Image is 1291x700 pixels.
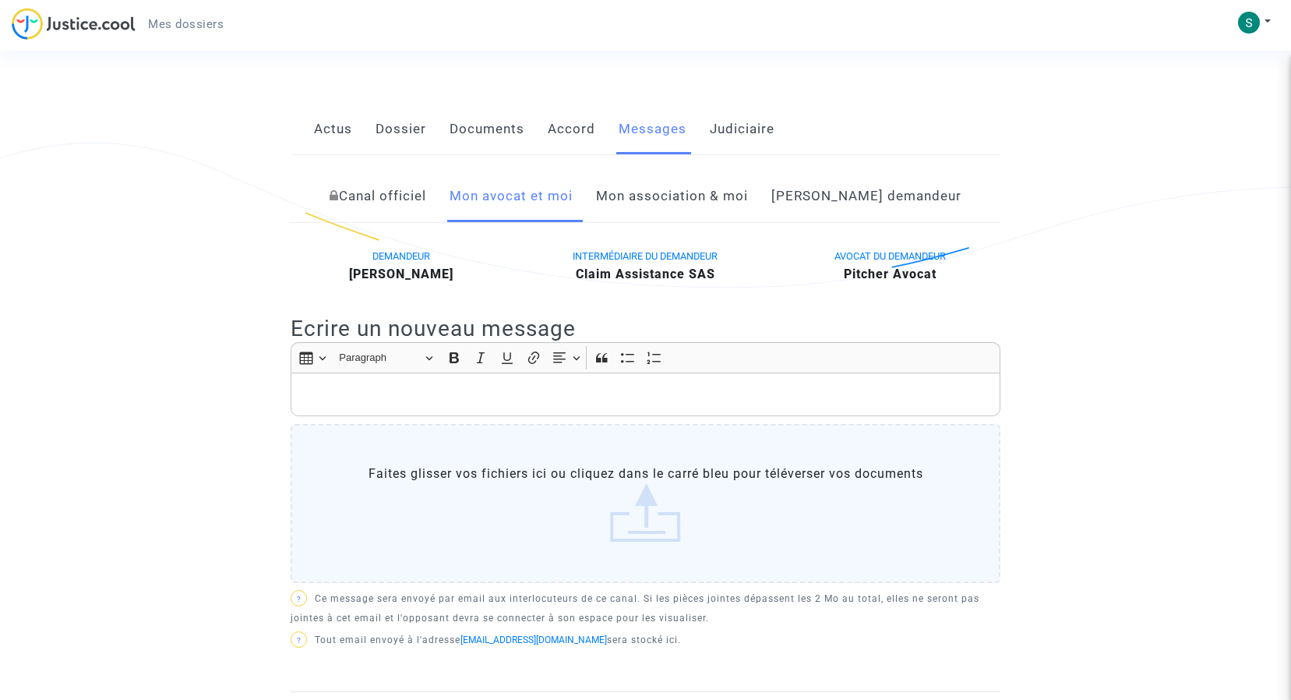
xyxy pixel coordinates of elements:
a: Messages [619,104,686,155]
div: Editor toolbar [291,342,1000,373]
a: Mon association & moi [596,171,748,222]
b: Pitcher Avocat [844,267,937,281]
span: ? [297,595,302,603]
p: Tout email envoyé à l'adresse sera stocké ici. [291,631,1000,650]
span: Paragraph [339,348,420,367]
div: Rich Text Editor, main [291,373,1000,416]
a: Judiciaire [710,104,774,155]
span: Mes dossiers [148,17,224,31]
a: Dossier [376,104,426,155]
span: AVOCAT DU DEMANDEUR [834,250,946,262]
span: ? [297,636,302,645]
b: [PERSON_NAME] [349,267,453,281]
button: Paragraph [332,346,439,370]
span: INTERMÉDIAIRE DU DEMANDEUR [573,250,718,262]
a: [PERSON_NAME] demandeur [771,171,961,222]
h2: Ecrire un nouveau message [291,315,1000,342]
a: Accord [548,104,595,155]
b: Claim Assistance SAS [576,267,715,281]
a: Documents [450,104,524,155]
span: DEMANDEUR [372,250,430,262]
a: Mes dossiers [136,12,236,36]
a: Mon avocat et moi [450,171,573,222]
a: Canal officiel [330,171,426,222]
a: [EMAIL_ADDRESS][DOMAIN_NAME] [460,635,607,645]
p: Ce message sera envoyé par email aux interlocuteurs de ce canal. Si les pièces jointes dépassent ... [291,589,1000,628]
a: Actus [314,104,352,155]
img: jc-logo.svg [12,8,136,40]
img: AEdFTp53cU3W5WbowecL31vSJZsiEgiU6xpLyKQTlABD=s96-c [1238,12,1260,34]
